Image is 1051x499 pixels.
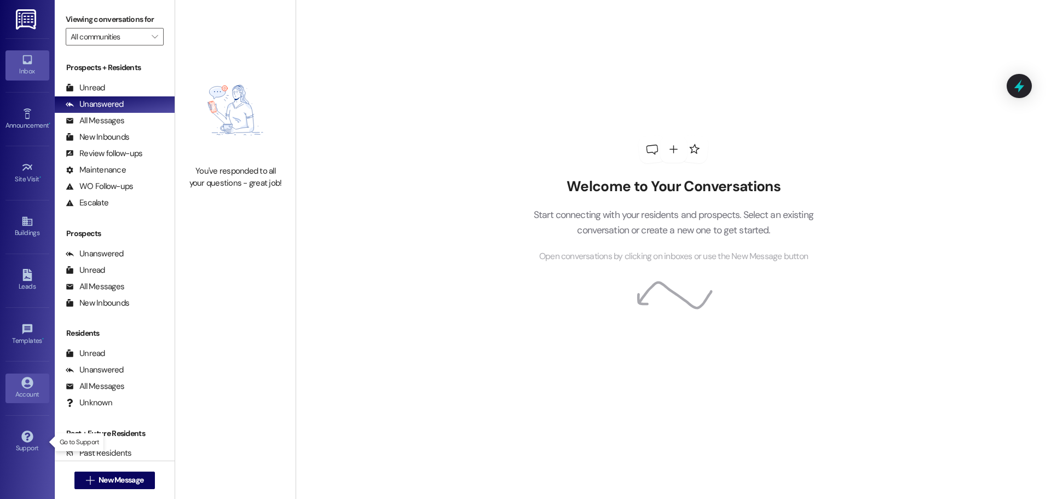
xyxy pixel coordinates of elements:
[71,28,146,45] input: All communities
[66,364,124,376] div: Unanswered
[16,9,38,30] img: ResiDesk Logo
[66,197,108,209] div: Escalate
[55,428,175,439] div: Past + Future Residents
[66,397,112,409] div: Unknown
[539,250,808,263] span: Open conversations by clicking on inboxes or use the New Message button
[66,248,124,260] div: Unanswered
[5,374,49,403] a: Account
[49,120,50,128] span: •
[5,320,49,349] a: Templates •
[66,265,105,276] div: Unread
[42,335,44,343] span: •
[5,212,49,242] a: Buildings
[74,472,155,489] button: New Message
[187,165,284,189] div: You've responded to all your questions - great job!
[517,207,830,238] p: Start connecting with your residents and prospects. Select an existing conversation or create a n...
[55,62,175,73] div: Prospects + Residents
[86,476,94,485] i: 
[55,328,175,339] div: Residents
[5,266,49,295] a: Leads
[66,131,129,143] div: New Inbounds
[55,228,175,239] div: Prospects
[66,448,132,459] div: Past Residents
[39,174,41,181] span: •
[99,474,143,486] span: New Message
[5,50,49,80] a: Inbox
[66,297,129,309] div: New Inbounds
[152,32,158,41] i: 
[66,164,126,176] div: Maintenance
[66,348,105,359] div: Unread
[66,381,124,392] div: All Messages
[66,115,124,127] div: All Messages
[187,60,284,160] img: empty-state
[66,281,124,292] div: All Messages
[66,82,105,94] div: Unread
[66,99,124,110] div: Unanswered
[66,181,133,192] div: WO Follow-ups
[66,148,142,159] div: Review follow-ups
[60,438,99,447] p: Go to Support
[5,427,49,457] a: Support
[517,178,830,196] h2: Welcome to Your Conversations
[66,11,164,28] label: Viewing conversations for
[5,158,49,188] a: Site Visit •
